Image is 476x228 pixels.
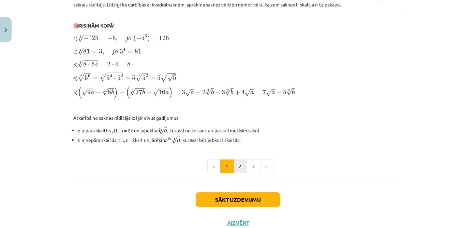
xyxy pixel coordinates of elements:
span: ( [78,86,82,99]
span: b [211,89,214,95]
span: 7 [263,89,266,95]
span: 3 [182,90,185,95]
span: 81 [83,49,90,54]
span: ⋅ [114,78,116,80]
span: 2 [107,62,110,67]
span: 8 [108,90,111,95]
span: 27 [135,89,142,95]
nav: Page navigation example [73,160,403,173]
span: j [112,49,115,55]
span: √ [206,88,211,96]
span: 2 [167,137,169,140]
span: 125 [159,36,169,40]
span: = [92,77,98,80]
span: √ [153,89,159,96]
span: b [231,89,234,95]
span: √ [130,88,135,96]
span: j [125,35,128,42]
span: o [115,50,118,54]
span: + [171,138,174,140]
span: a [165,91,169,95]
span: 3 [222,90,225,95]
p: 4) [73,72,403,82]
button: 3 [247,160,261,173]
span: ⋅ [112,64,114,66]
span: = [128,51,133,53]
span: − [195,90,200,95]
span: − [215,90,220,95]
span: √ [185,89,191,97]
span: 81 [135,49,142,54]
p: 2) [73,47,403,55]
span: o [128,37,132,40]
span: b [111,89,114,95]
span: 5 [142,76,146,80]
span: 5 [85,76,88,80]
span: √ [167,75,173,82]
span: a [164,129,167,133]
span: 16 [159,90,165,95]
span: 2 [146,74,148,78]
span: , [116,38,118,42]
li: n ir nepāra skaitlis, t.i., n =2k+1 un jārēķina , kur var būt jebkurš skaitlis. [78,135,403,144]
span: = [175,92,180,94]
span: 9 [87,90,91,95]
span: ) [114,86,118,99]
button: Aizvērt [225,219,251,226]
span: = [125,77,130,80]
span: 5 [157,76,161,80]
span: = [256,92,261,94]
span: 64 [91,62,98,67]
span: √ [78,35,83,42]
i: a [176,127,179,133]
span: √ [245,89,250,97]
span: ( [126,86,130,99]
span: , [102,51,104,55]
p: Atkarībā no saknes rādītāja izšķir divus gadījumus: [73,114,403,121]
span: √ [78,73,85,81]
span: √ [159,128,164,135]
span: √ [78,61,83,68]
span: √ [78,48,83,55]
button: Sākt uzdevumu [196,192,280,207]
span: 5 [132,76,135,80]
span: = [100,64,105,66]
span: √ [161,74,167,82]
i: a [189,137,192,143]
button: » [260,160,273,173]
span: − [276,90,281,95]
span: 5 [283,90,286,95]
span: − [95,90,101,95]
span: 2 [202,90,206,95]
span: √ [286,88,292,96]
p: 1) [73,33,403,43]
span: √ [266,89,271,97]
span: − [119,90,124,95]
span: − [83,36,88,41]
span: √ [100,73,106,81]
span: − [136,36,141,41]
b: RISINĀM KOPĀ! [79,22,115,29]
span: 5 [173,76,176,80]
span: ( [133,35,136,42]
span: b [142,89,145,95]
span: a [177,139,180,142]
span: 4 [110,74,112,78]
span: ) [169,86,173,99]
span: 5 [106,76,110,80]
span: 2 [121,74,123,78]
img: icon-close-lesson-0947bae3869378f0d4975bcd49f059093ad1ed9edebbc8119c70593378902aed.svg [4,28,7,32]
p: 5) [73,86,403,99]
span: a [191,91,194,95]
span: √ [172,137,177,144]
span: − [147,90,152,95]
span: = [120,64,125,66]
span: 8 [83,62,87,67]
button: 1 [220,160,234,173]
span: √ [82,89,87,96]
span: ) [147,35,150,42]
span: 5 [117,76,121,80]
span: √ [102,88,108,96]
span: 3 [120,49,123,54]
span: k [169,137,171,140]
